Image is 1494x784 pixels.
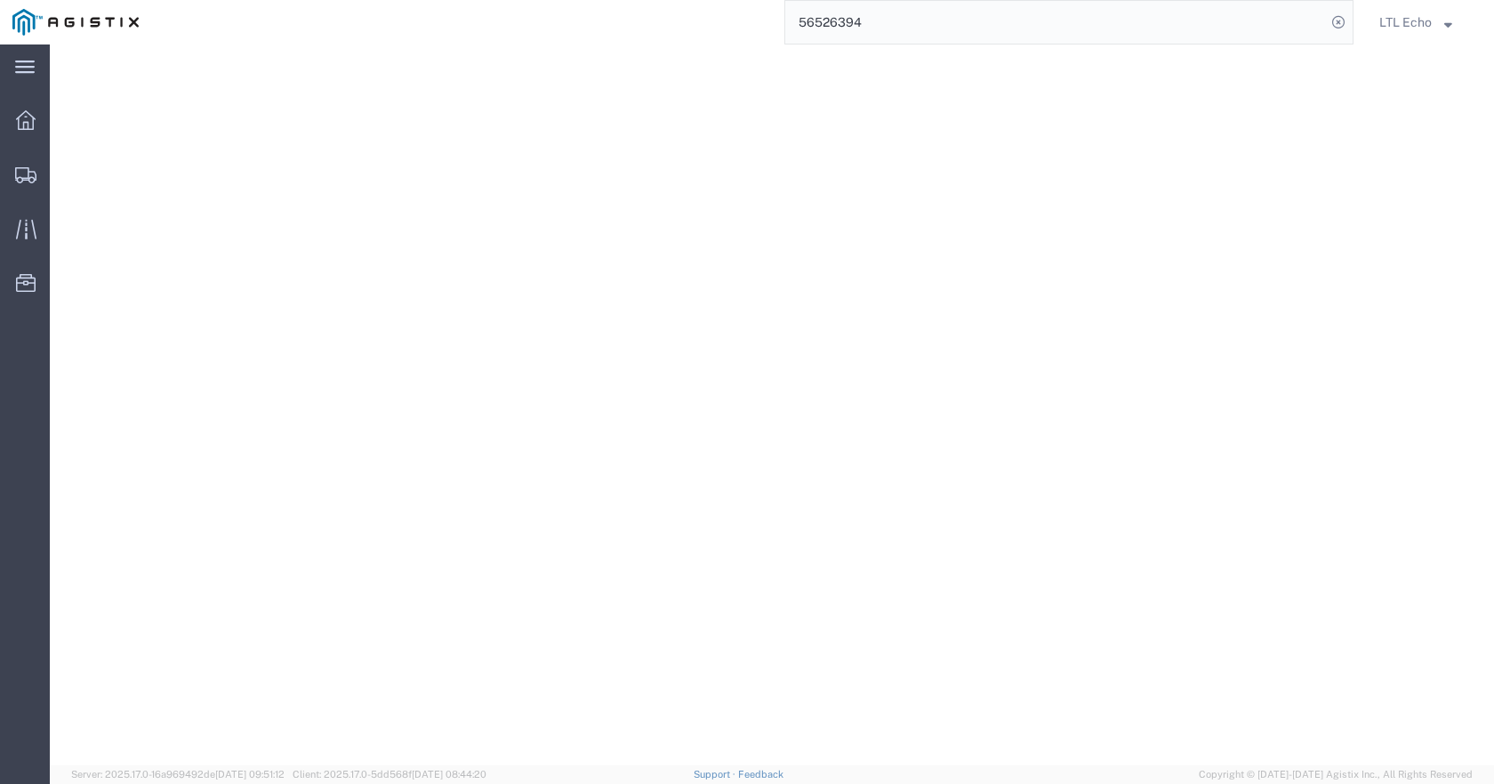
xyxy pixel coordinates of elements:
[1199,767,1473,782] span: Copyright © [DATE]-[DATE] Agistix Inc., All Rights Reserved
[293,769,486,780] span: Client: 2025.17.0-5dd568f
[1379,12,1432,32] span: LTL Echo
[50,44,1494,765] iframe: FS Legacy Container
[71,769,285,780] span: Server: 2025.17.0-16a969492de
[12,9,139,36] img: logo
[738,769,783,780] a: Feedback
[1378,12,1469,33] button: LTL Echo
[785,1,1326,44] input: Search for shipment number, reference number
[412,769,486,780] span: [DATE] 08:44:20
[215,769,285,780] span: [DATE] 09:51:12
[694,769,738,780] a: Support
